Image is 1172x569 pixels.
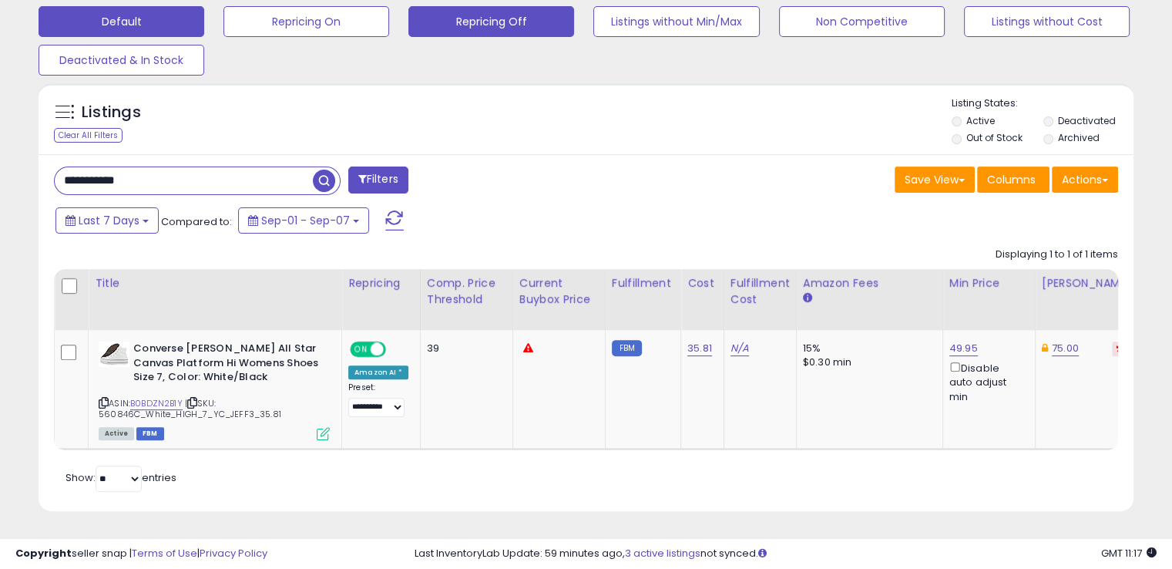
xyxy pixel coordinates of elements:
[39,6,204,37] button: Default
[730,341,749,356] a: N/A
[39,45,204,76] button: Deactivated & In Stock
[779,6,945,37] button: Non Competitive
[977,167,1049,193] button: Columns
[99,397,281,420] span: | SKU: 560846C_White_HIGH_7_YC_JEFF3_35.81
[996,247,1118,262] div: Displaying 1 to 1 of 1 items
[612,275,674,291] div: Fulfillment
[949,275,1029,291] div: Min Price
[519,275,599,308] div: Current Buybox Price
[348,365,408,379] div: Amazon AI *
[803,291,812,305] small: Amazon Fees.
[348,275,414,291] div: Repricing
[987,172,1036,187] span: Columns
[593,6,759,37] button: Listings without Min/Max
[261,213,350,228] span: Sep-01 - Sep-07
[55,207,159,234] button: Last 7 Days
[625,546,700,561] a: 3 active listings
[687,275,717,291] div: Cost
[1057,131,1099,144] label: Archived
[730,275,790,308] div: Fulfillment Cost
[1042,275,1133,291] div: [PERSON_NAME]
[99,427,134,440] span: All listings currently available for purchase on Amazon
[384,343,408,356] span: OFF
[54,128,123,143] div: Clear All Filters
[238,207,369,234] button: Sep-01 - Sep-07
[895,167,975,193] button: Save View
[132,546,197,561] a: Terms of Use
[348,167,408,194] button: Filters
[803,275,936,291] div: Amazon Fees
[964,6,1130,37] button: Listings without Cost
[136,427,164,440] span: FBM
[133,342,321,389] b: Converse [PERSON_NAME] All Star Canvas Platform Hi Womens Shoes Size 7, Color: White/Black
[1052,341,1079,356] a: 75.00
[223,6,389,37] button: Repricing On
[65,470,176,485] span: Show: entries
[79,213,139,228] span: Last 7 Days
[803,355,931,369] div: $0.30 min
[966,114,995,127] label: Active
[351,343,371,356] span: ON
[949,341,978,356] a: 49.95
[427,275,506,308] div: Comp. Price Threshold
[130,397,183,410] a: B0BDZN2B1Y
[15,547,267,561] div: seller snap | |
[1052,167,1118,193] button: Actions
[408,6,574,37] button: Repricing Off
[427,342,501,355] div: 39
[803,342,931,355] div: 15%
[95,275,335,291] div: Title
[99,342,129,367] img: 31LuDuBdbVL._SL40_.jpg
[348,382,408,417] div: Preset:
[1101,546,1157,561] span: 2025-09-15 11:17 GMT
[200,546,267,561] a: Privacy Policy
[952,96,1133,111] p: Listing States:
[966,131,1023,144] label: Out of Stock
[687,341,712,356] a: 35.81
[82,102,141,123] h5: Listings
[612,340,642,356] small: FBM
[415,547,1157,561] div: Last InventoryLab Update: 59 minutes ago, not synced.
[1057,114,1115,127] label: Deactivated
[161,214,232,229] span: Compared to:
[15,546,72,561] strong: Copyright
[949,359,1023,404] div: Disable auto adjust min
[99,342,330,439] div: ASIN:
